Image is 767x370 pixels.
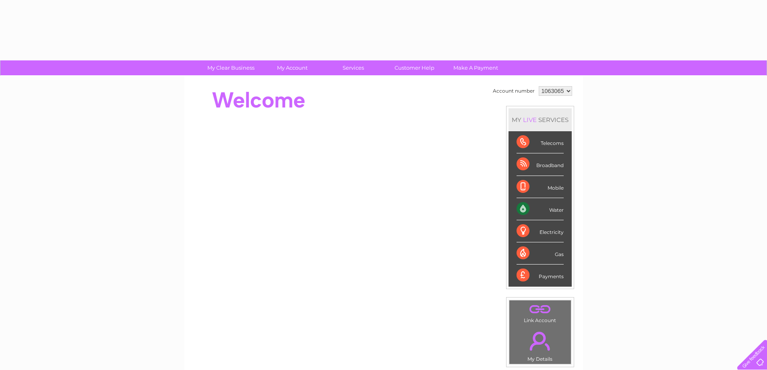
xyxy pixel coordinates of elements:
div: Broadband [517,153,564,176]
div: Telecoms [517,131,564,153]
a: Customer Help [381,60,448,75]
a: Services [320,60,387,75]
div: Mobile [517,176,564,198]
a: . [511,302,569,316]
td: My Details [509,325,571,364]
div: Payments [517,265,564,286]
a: My Account [259,60,325,75]
div: MY SERVICES [509,108,572,131]
div: Electricity [517,220,564,242]
a: Make A Payment [442,60,509,75]
div: Water [517,198,564,220]
div: LIVE [521,116,538,124]
td: Link Account [509,300,571,325]
td: Account number [491,84,537,98]
div: Gas [517,242,564,265]
a: . [511,327,569,355]
a: My Clear Business [198,60,264,75]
